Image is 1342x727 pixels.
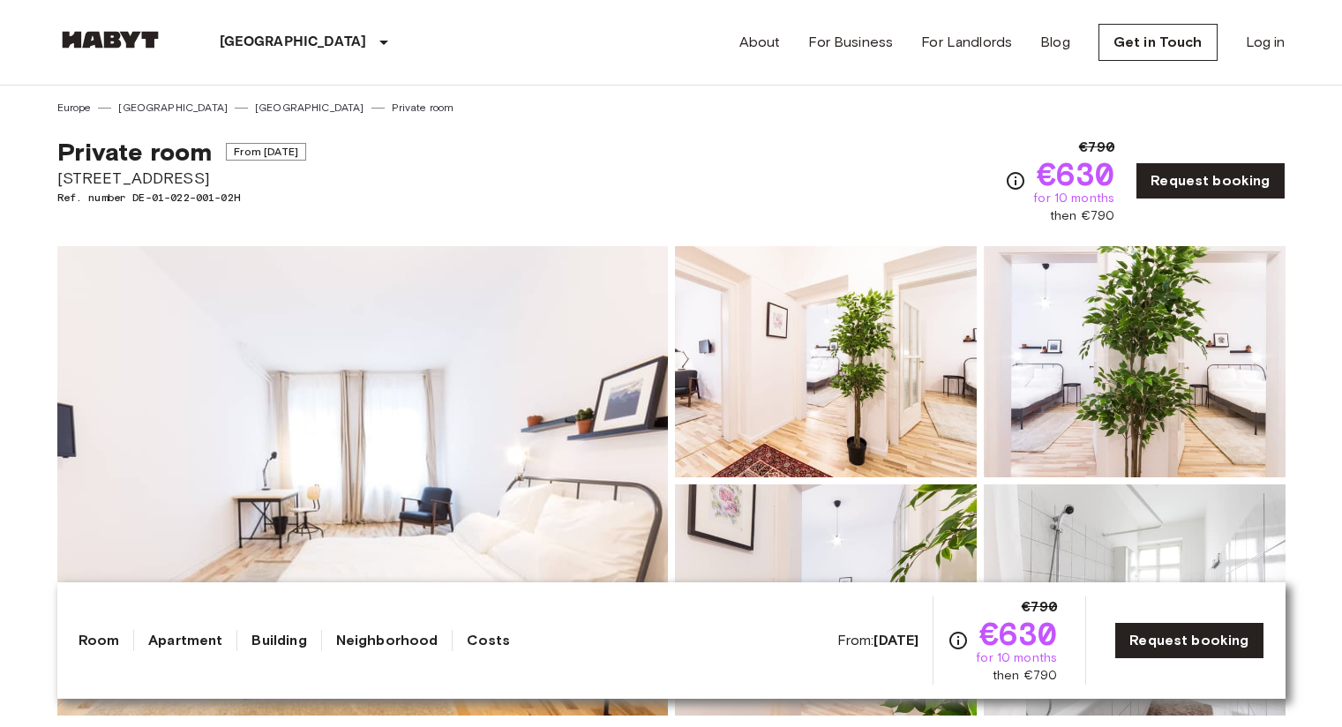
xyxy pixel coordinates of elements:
[1246,32,1286,53] a: Log in
[226,143,306,161] span: From [DATE]
[984,246,1286,477] img: Picture of unit DE-01-022-001-02H
[57,137,213,167] span: Private room
[948,630,969,651] svg: Check cost overview for full price breakdown. Please note that discounts apply to new joiners onl...
[467,630,510,651] a: Costs
[739,32,781,53] a: About
[148,630,222,651] a: Apartment
[1033,190,1114,207] span: for 10 months
[1136,162,1285,199] a: Request booking
[1114,622,1263,659] a: Request booking
[336,630,439,651] a: Neighborhood
[1079,137,1115,158] span: €790
[57,167,306,190] span: [STREET_ADDRESS]
[392,100,454,116] a: Private room
[808,32,893,53] a: For Business
[921,32,1012,53] a: For Landlords
[118,100,228,116] a: [GEOGRAPHIC_DATA]
[976,649,1057,667] span: for 10 months
[979,618,1058,649] span: €630
[251,630,306,651] a: Building
[1050,207,1114,225] span: then €790
[1005,170,1026,191] svg: Check cost overview for full price breakdown. Please note that discounts apply to new joiners onl...
[675,484,977,716] img: Picture of unit DE-01-022-001-02H
[57,246,668,716] img: Marketing picture of unit DE-01-022-001-02H
[984,484,1286,716] img: Picture of unit DE-01-022-001-02H
[57,190,306,206] span: Ref. number DE-01-022-001-02H
[220,32,367,53] p: [GEOGRAPHIC_DATA]
[1040,32,1070,53] a: Blog
[837,631,919,650] span: From:
[675,246,977,477] img: Picture of unit DE-01-022-001-02H
[57,31,163,49] img: Habyt
[873,632,918,648] b: [DATE]
[1098,24,1218,61] a: Get in Touch
[79,630,120,651] a: Room
[57,100,92,116] a: Europe
[993,667,1057,685] span: then €790
[1037,158,1115,190] span: €630
[1022,596,1058,618] span: €790
[255,100,364,116] a: [GEOGRAPHIC_DATA]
